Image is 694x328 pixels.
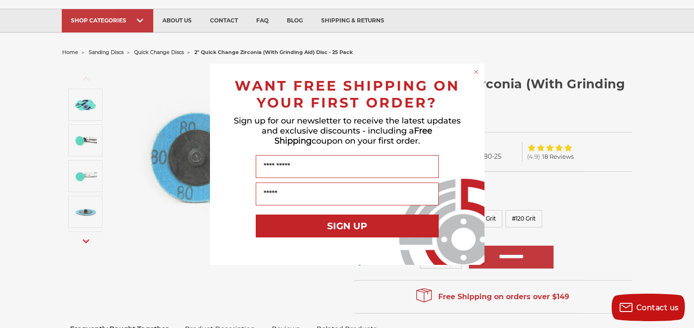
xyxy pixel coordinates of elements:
button: SIGN UP [256,215,439,237]
span: Contact us [636,303,679,312]
button: Contact us [612,294,685,321]
span: Free Shipping [274,126,433,146]
span: WANT FREE SHIPPING ON YOUR FIRST ORDER? [235,77,460,111]
span: Sign up for our newsletter to receive the latest updates and exclusive discounts - including a co... [234,116,461,146]
button: Close dialog [472,67,481,76]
